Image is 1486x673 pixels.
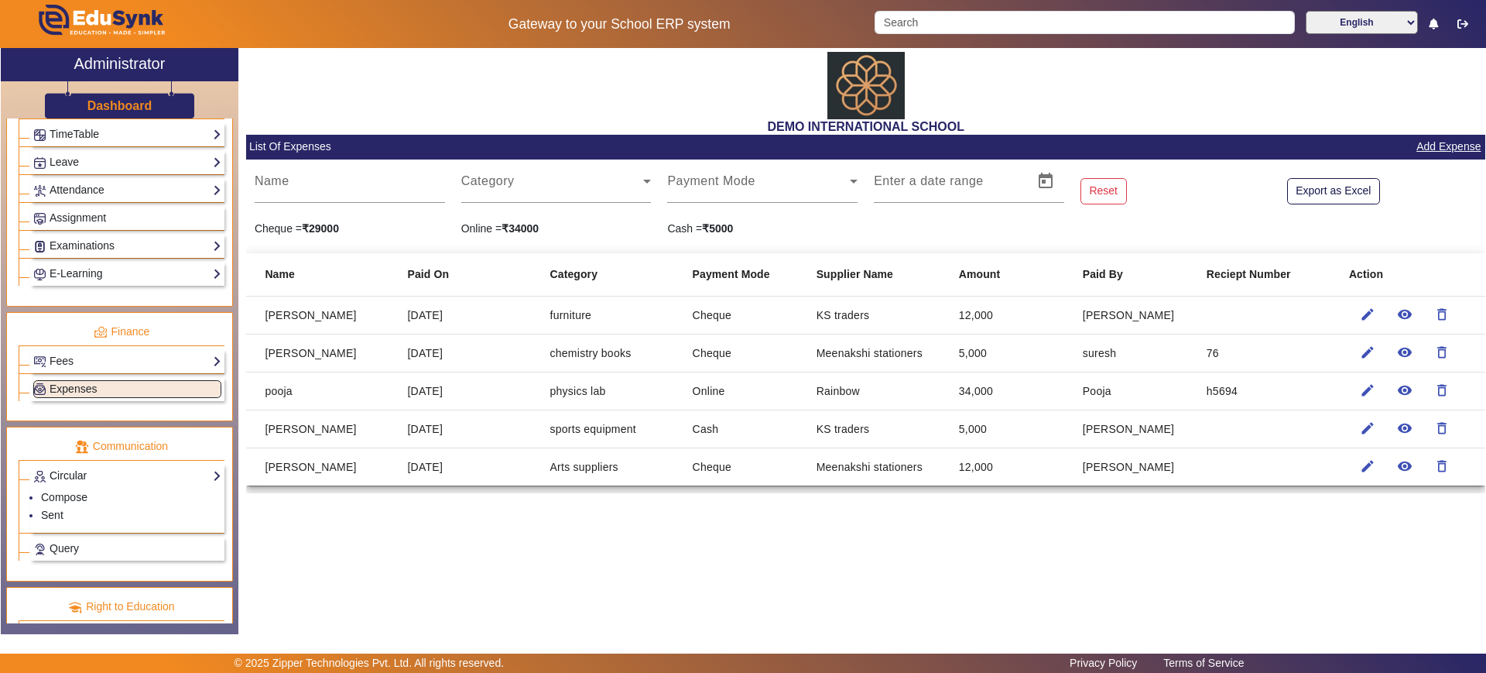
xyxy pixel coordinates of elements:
[395,448,537,486] mat-cell: [DATE]
[538,297,680,335] mat-cell: furniture
[959,266,1000,283] b: Amount
[680,297,804,335] mat-cell: Cheque
[87,98,153,114] a: Dashboard
[1194,335,1337,373] mat-cell: 76
[1207,266,1291,283] b: Reciept Number
[538,448,680,486] mat-cell: Arts suppliers
[34,213,46,225] img: Assignments.png
[874,178,933,197] input: Start Date
[1434,307,1450,322] mat-icon: delete_outline
[875,11,1294,34] input: Search
[874,174,984,187] mat-label: Enter a date range
[1156,653,1251,673] a: Terms of Service
[538,335,680,373] mat-cell: chemistry books
[1397,383,1412,398] mat-icon: remove_red_eye
[34,544,46,555] img: Support-tickets.png
[235,655,505,671] p: © 2025 Zipper Technologies Pvt. Ltd. All rights reserved.
[1434,383,1450,398] mat-icon: delete_outline
[1070,410,1194,448] mat-cell: [PERSON_NAME]
[33,380,221,398] a: Expenses
[19,438,224,455] p: Communication
[1083,266,1123,283] b: Paid By
[1360,458,1375,474] mat-icon: edit
[302,222,339,235] strong: ₹29000
[1070,297,1194,335] mat-cell: [PERSON_NAME]
[33,209,221,227] a: Assignment
[947,335,1070,373] mat-cell: 5,000
[380,16,858,33] h5: Gateway to your School ERP system
[407,266,449,283] b: Paid On
[395,335,537,373] mat-cell: [DATE]
[1360,345,1375,360] mat-icon: edit
[50,542,79,555] span: Query
[1397,307,1412,322] mat-icon: remove_red_eye
[804,373,947,410] mat-cell: Rainbow
[947,448,1070,486] mat-cell: 12,000
[246,373,395,410] mat-cell: pooja
[680,448,804,486] mat-cell: Cheque
[461,174,515,187] mat-label: Category
[947,178,1019,197] input: End Date
[680,373,804,410] mat-cell: Online
[550,266,597,283] b: Category
[246,410,395,448] mat-cell: [PERSON_NAME]
[680,410,804,448] mat-cell: Cash
[94,325,108,339] img: finance.png
[693,266,770,283] b: Payment Mode
[1194,373,1337,410] mat-cell: h5694
[947,410,1070,448] mat-cell: 5,000
[804,335,947,373] mat-cell: Meenakshi stationers
[246,135,1485,160] mat-card-header: List Of Expenses
[1434,458,1450,474] mat-icon: delete_outline
[1080,178,1127,204] button: Reset
[702,222,733,235] strong: ₹5000
[1070,373,1194,410] mat-cell: Pooja
[246,335,395,373] mat-cell: [PERSON_NAME]
[41,491,87,503] a: Compose
[75,440,89,454] img: communication.png
[502,222,539,235] strong: ₹34000
[41,509,63,521] a: Sent
[827,52,905,119] img: abdd4561-dfa5-4bc5-9f22-bd710a8d2831
[246,119,1485,134] h2: DEMO INTERNATIONAL SCHOOL
[1397,421,1412,436] mat-icon: remove_red_eye
[19,324,224,340] p: Finance
[1070,335,1194,373] mat-cell: suresh
[1397,345,1412,360] mat-icon: remove_red_eye
[246,448,395,486] mat-cell: [PERSON_NAME]
[1360,307,1375,322] mat-icon: edit
[68,600,82,614] img: rte.png
[538,373,680,410] mat-cell: physics lab
[246,297,395,335] mat-cell: [PERSON_NAME]
[1287,178,1380,204] button: Export as Excel
[395,410,537,448] mat-cell: [DATE]
[1434,421,1450,436] mat-icon: delete_outline
[265,266,295,283] b: Name
[1360,421,1375,436] mat-icon: edit
[1397,458,1412,474] mat-icon: remove_red_eye
[87,98,152,113] h3: Dashboard
[1070,448,1194,486] mat-cell: [PERSON_NAME]
[947,297,1070,335] mat-cell: 12,000
[19,599,224,615] p: Right to Education
[538,410,680,448] mat-cell: sports equipment
[817,266,893,283] b: Supplier Name
[255,174,289,187] mat-label: Name
[1349,266,1383,283] b: Action
[804,448,947,486] mat-cell: Meenakshi stationers
[804,410,947,448] mat-cell: KS traders
[1027,163,1064,200] button: Open calendar
[395,297,537,335] mat-cell: [DATE]
[246,221,453,237] div: Cheque =
[34,383,46,395] img: Payroll.png
[659,221,866,237] div: Cash =
[1415,137,1482,156] a: Add Expense
[33,540,221,558] a: Query
[395,373,537,410] mat-cell: [DATE]
[50,383,97,395] span: Expenses
[947,373,1070,410] mat-cell: 34,000
[74,54,166,73] h2: Administrator
[50,211,106,224] span: Assignment
[680,335,804,373] mat-cell: Cheque
[667,174,755,187] mat-label: Payment Mode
